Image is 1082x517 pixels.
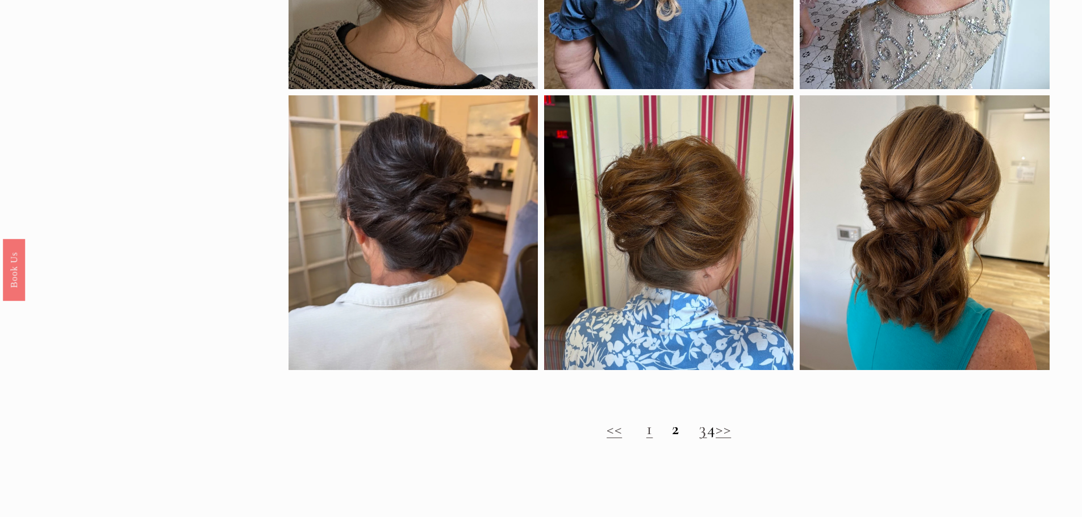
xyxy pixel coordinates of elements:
[3,238,25,300] a: Book Us
[646,418,653,439] a: 1
[289,419,1050,439] h2: 4
[672,418,680,439] strong: 2
[607,418,622,439] a: <<
[699,418,707,439] a: 3
[716,418,731,439] a: >>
